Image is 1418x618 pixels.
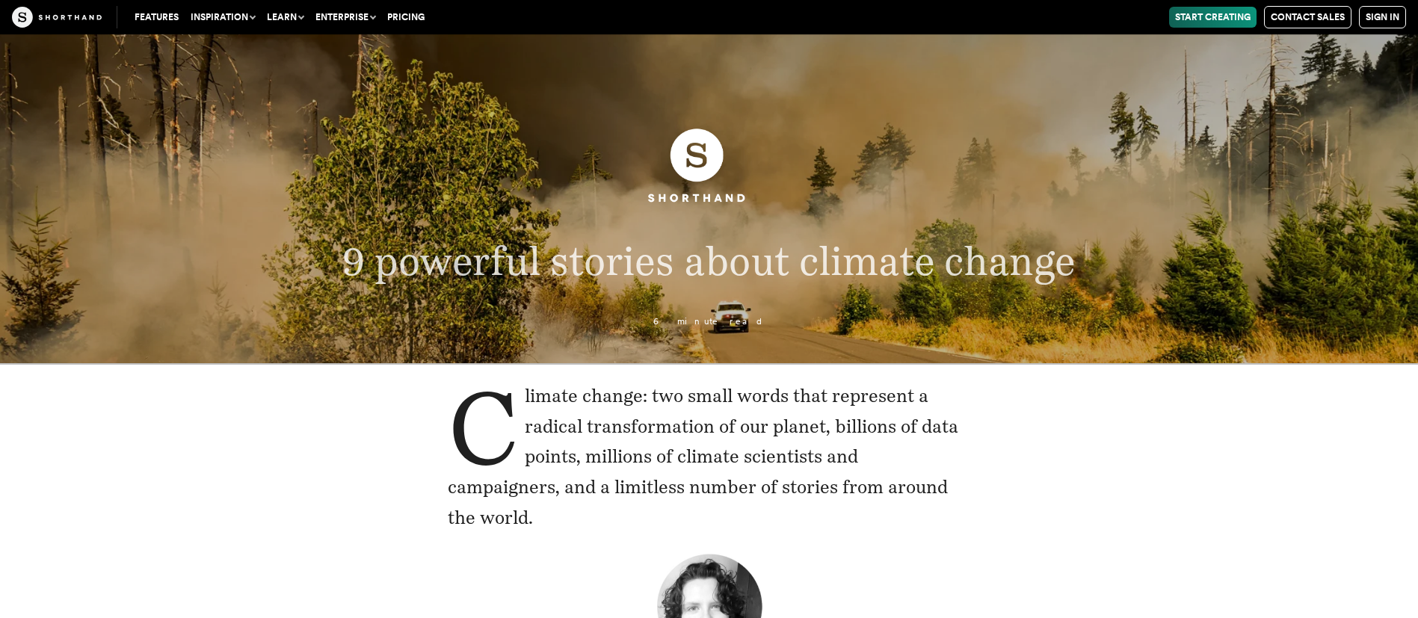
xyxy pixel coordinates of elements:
a: Sign in [1359,6,1406,28]
button: Enterprise [309,7,381,28]
button: Inspiration [185,7,261,28]
p: 6 minute read [295,317,1123,327]
a: Features [129,7,185,28]
a: Contact Sales [1264,6,1351,28]
button: Learn [261,7,309,28]
a: Pricing [381,7,431,28]
img: The Craft [12,7,102,28]
span: 9 powerful stories about climate change [342,237,1076,285]
p: Climate change: two small words that represent a radical transformation of our planet, billions o... [448,381,971,534]
a: Start Creating [1169,7,1257,28]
